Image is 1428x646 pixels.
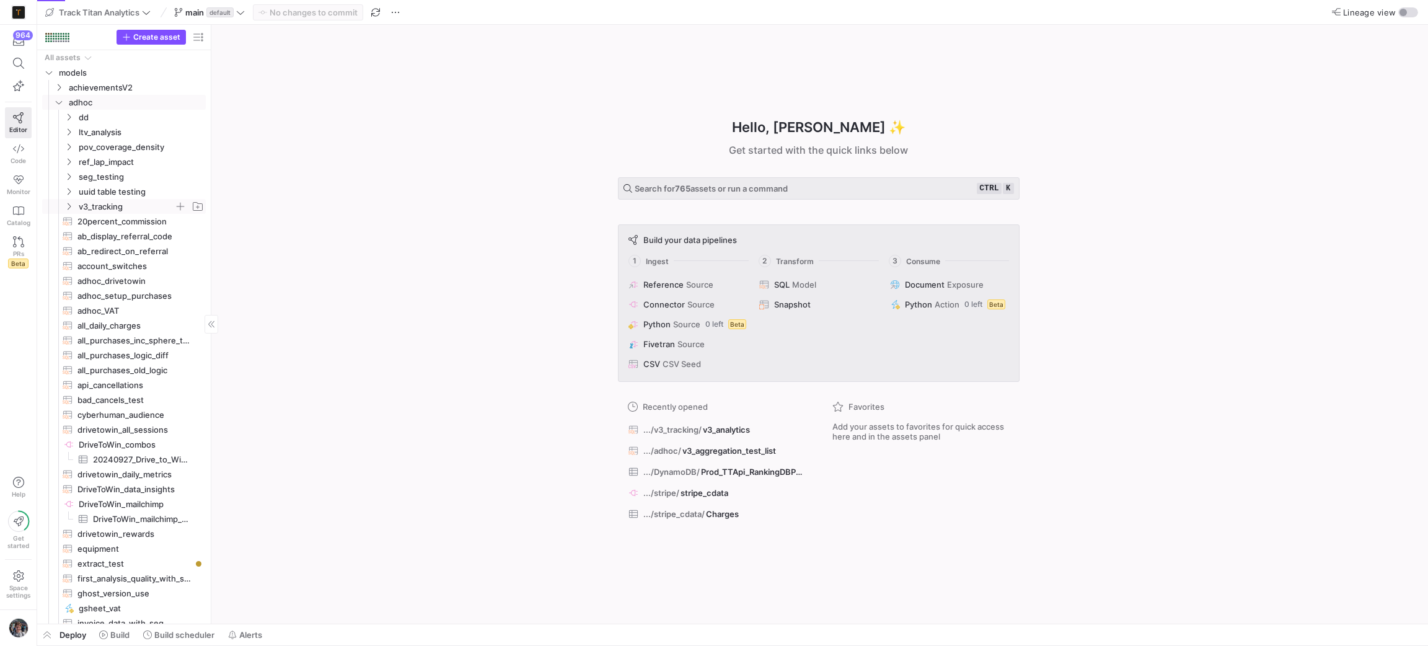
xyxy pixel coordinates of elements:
div: Press SPACE to select this row. [42,571,206,586]
span: Action [935,299,959,309]
div: Press SPACE to select this row. [42,437,206,452]
button: SQLModel [757,277,880,292]
div: Press SPACE to select this row. [42,422,206,437]
span: ab_display_referral_code​​​​​​​​​​ [77,229,192,244]
span: Source [687,299,715,309]
span: Document [905,280,945,290]
img: https://storage.googleapis.com/y42-prod-data-exchange/images/M4PIZmlr0LOyhR8acEy9Mp195vnbki1rrADR... [12,6,25,19]
span: Connector [643,299,685,309]
div: Press SPACE to select this row. [42,303,206,318]
div: Press SPACE to select this row. [42,273,206,288]
span: uuid table testing [79,185,204,199]
a: bad_cancels_test​​​​​​​​​​ [42,392,206,407]
button: .../v3_tracking/v3_analytics [625,422,808,438]
span: Model [792,280,816,290]
a: DriveToWin_combos​​​​​​​​ [42,437,206,452]
span: gsheet_vat​​​​​ [79,601,192,616]
div: Press SPACE to select this row. [42,184,206,199]
a: PRsBeta [5,231,32,273]
span: 0 left [964,300,982,309]
span: ltv_analysis [79,125,204,139]
span: DriveToWin_data_insights​​​​​​​​​​ [77,482,192,497]
a: drivetowin_daily_metrics​​​​​​​​​​ [42,467,206,482]
span: cyberhuman_audience​​​​​​​​​​ [77,408,192,422]
span: DriveToWin_combos​​​​​​​​ [79,438,204,452]
div: All assets [45,53,81,62]
span: Source [686,280,713,290]
button: Search for765assets or run a commandctrlk [618,177,1020,200]
span: Catalog [7,219,30,226]
span: Get started [7,534,29,549]
a: 20240927_Drive_to_Win_Reward_Model_V001_Output_ordered_by_reward_amount​​​​​​​​​ [42,452,206,467]
button: .../stripe_cdata/Charges [625,506,808,522]
span: ab_redirect_on_referral​​​​​​​​​​ [77,244,192,259]
div: Press SPACE to select this row. [42,467,206,482]
span: CSV Seed [663,359,701,369]
a: drivetowin_rewards​​​​​​​​​​ [42,526,206,541]
span: all_purchases_old_logic​​​​​​​​​​ [77,363,192,378]
span: invoice_data_with_seg​​​​​​​​​​ [77,616,192,631]
a: ghost_version_use​​​​​​​​​​ [42,586,206,601]
strong: 765 [675,184,690,193]
button: Getstarted [5,506,32,554]
button: Help [5,471,32,503]
span: Source [677,339,705,349]
a: all_daily_charges​​​​​​​​​​ [42,318,206,333]
span: Search for assets or run a command [635,184,788,193]
span: Favorites [848,402,884,412]
a: DriveToWin_mailchimp​​​​​​​​ [42,497,206,511]
span: all_purchases_inc_sphere_tax​​​​​​​​​​ [77,334,192,348]
a: adhoc_drivetowin​​​​​​​​​​ [42,273,206,288]
span: Source [673,319,700,329]
div: Press SPACE to select this row. [42,333,206,348]
span: Lineage view [1343,7,1396,17]
span: Exposure [947,280,984,290]
span: ghost_version_use​​​​​​​​​​ [77,586,192,601]
a: Code [5,138,32,169]
div: Press SPACE to select this row. [42,110,206,125]
button: Build scheduler [138,624,220,645]
span: adhoc_setup_purchases​​​​​​​​​​ [77,289,192,303]
div: Get started with the quick links below [618,143,1020,157]
span: 20percent_commission​​​​​​​​​​ [77,215,192,229]
span: equipment​​​​​​​​​​ [77,542,192,556]
h1: Hello, [PERSON_NAME] ✨ [732,117,906,138]
a: Editor [5,107,32,138]
span: adhoc_drivetowin​​​​​​​​​​ [77,274,192,288]
button: .../stripe/stripe_cdata [625,485,808,501]
div: Press SPACE to select this row. [42,169,206,184]
span: models [59,66,204,80]
span: SQL [774,280,790,290]
div: Press SPACE to select this row. [42,50,206,65]
span: api_cancellations​​​​​​​​​​ [77,378,192,392]
a: equipment​​​​​​​​​​ [42,541,206,556]
kbd: k [1003,183,1014,194]
span: .../stripe_cdata/ [643,509,705,519]
a: DriveToWin_mailchimp_data_sent​​​​​​​​​ [42,511,206,526]
div: Press SPACE to select this row. [42,497,206,511]
button: Alerts [223,624,268,645]
a: gsheet_vat​​​​​ [42,601,206,616]
span: Snapshot [774,299,811,309]
div: Press SPACE to select this row. [42,288,206,303]
button: https://lh3.googleusercontent.com/a/AEdFTp5zC-foZFgAndG80ezPFSJoLY2tP00FMcRVqbPJ=s96-c [5,615,32,641]
div: Press SPACE to select this row. [42,601,206,616]
span: drivetowin_rewards​​​​​​​​​​ [77,527,192,541]
span: Deploy [59,630,86,640]
span: stripe_cdata [681,488,728,498]
div: Press SPACE to select this row. [42,363,206,378]
div: Press SPACE to select this row. [42,80,206,95]
span: main [185,7,204,17]
a: Monitor [5,169,32,200]
span: Editor [9,126,27,133]
a: DriveToWin_data_insights​​​​​​​​​​ [42,482,206,497]
span: all_daily_charges​​​​​​​​​​ [77,319,192,333]
button: PythonAction0 leftBeta [888,297,1011,312]
span: all_purchases_logic_diff​​​​​​​​​​ [77,348,192,363]
button: ReferenceSource [626,277,749,292]
span: v3_tracking [79,200,174,214]
div: Press SPACE to select this row. [42,616,206,631]
a: all_purchases_old_logic​​​​​​​​​​ [42,363,206,378]
div: Press SPACE to select this row. [42,139,206,154]
div: Press SPACE to select this row. [42,318,206,333]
